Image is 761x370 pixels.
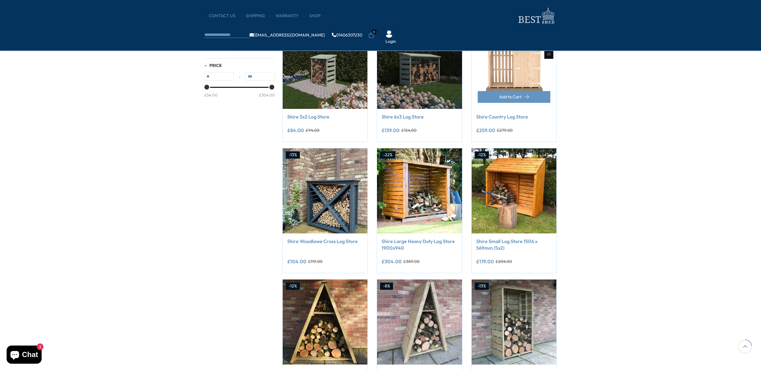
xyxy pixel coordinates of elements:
div: £54.00 [204,92,218,98]
div: -22% [380,151,395,159]
img: logo [515,6,557,26]
del: £204.00 [495,259,512,264]
a: Shire Woodlowe Cross Log Store [287,238,363,245]
del: £279.00 [497,128,513,132]
a: Shipping [246,13,271,19]
del: £94.00 [306,128,319,132]
del: £154.00 [401,128,417,132]
img: Shire Small Triangular Log Store interlock Pressure Treated 820Wx425D - Best Shed [377,280,462,365]
a: Shire Large Heavy Duty Log Store 1900x940 [382,238,458,251]
a: Login [385,39,396,45]
img: Shire Large Heavy Duty Log Store 1900x940 - Best Shed [377,148,462,233]
ins: £304.00 [382,259,402,264]
div: £304.00 [259,92,275,98]
a: CONTACT US [209,13,241,19]
img: Shire Large Triangular Log Store interlock Pressure Treated 1200Wx620D - Best Shed [283,280,368,365]
span: Summerhouses [204,47,233,52]
div: Price [204,87,275,103]
div: -8% [380,283,393,290]
a: Shire 6x3 Log Store [382,113,458,120]
span: Price [209,63,222,68]
div: -12% [286,283,300,290]
input: Max value [246,72,275,81]
div: -13% [475,283,489,290]
span: (1) [233,47,237,52]
a: Shire Small Log Store 1506 x 569mm (5x2) [476,238,552,251]
ins: £179.00 [476,259,494,264]
img: User Icon [385,30,393,38]
span: 0 [372,29,377,34]
ins: £104.00 [287,259,307,264]
div: -12% [475,151,489,159]
a: [EMAIL_ADDRESS][DOMAIN_NAME] [250,33,325,37]
del: £119.00 [308,259,322,264]
ins: £84.00 [287,128,304,133]
ins: £259.00 [476,128,495,133]
div: -13% [286,151,300,159]
img: Shire Woodlowe Cross Log Store - Best Shed [283,148,368,233]
a: Shop [309,13,326,19]
inbox-online-store-chat: Shopify online store chat [5,346,43,365]
a: 01406307230 [332,33,362,37]
a: Warranty [275,13,305,19]
span: Add to Cart [499,95,521,99]
a: Shire Country Log Store [476,113,552,120]
input: Min value [204,72,234,81]
button: Add to Cart [478,91,551,103]
img: Shire Small Log Store 1506 x 569mm (5x2) - Best Shed [472,148,557,233]
img: Shire Country Log Store - Best Shed [472,24,557,109]
img: Shire Tall Wall Log Store Sawn Pressure Treated 880Wx440D - Best Shed [472,280,557,365]
del: £389.00 [403,259,420,264]
a: Shire 3x2 Log Store [287,113,363,120]
span: - [234,74,246,80]
ins: £139.00 [382,128,400,133]
a: 0 [368,32,374,38]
